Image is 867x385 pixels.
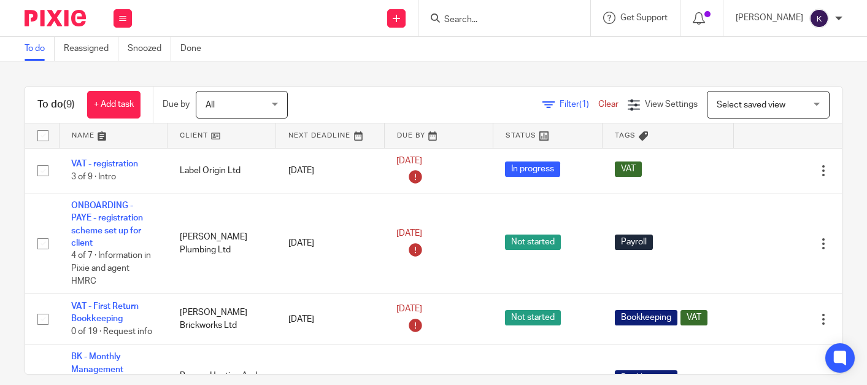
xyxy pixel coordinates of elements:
td: [DATE] [276,148,385,193]
span: 4 of 7 · Information in Pixie and agent HMRC [71,252,151,286]
span: Not started [505,310,561,325]
span: [DATE] [396,230,422,238]
span: Tags [615,132,636,139]
p: Due by [163,98,190,111]
span: (9) [63,99,75,109]
td: [PERSON_NAME] Plumbing Ltd [168,193,276,294]
td: [DATE] [276,294,385,344]
a: To do [25,37,55,61]
span: All [206,101,215,109]
span: In progress [505,161,560,177]
a: Done [180,37,210,61]
span: VAT [615,161,642,177]
span: Select saved view [717,101,785,109]
span: 0 of 19 · Request info [71,327,152,336]
span: Filter [560,100,598,109]
a: Reassigned [64,37,118,61]
span: [DATE] [396,305,422,314]
span: 3 of 9 · Intro [71,173,116,181]
p: [PERSON_NAME] [736,12,803,24]
a: VAT - registration [71,160,138,168]
span: VAT [680,310,707,325]
span: Get Support [620,14,668,22]
td: [DATE] [276,193,385,294]
span: View Settings [645,100,698,109]
a: VAT - First Return Bookkeeping [71,302,139,323]
td: Label Origin Ltd [168,148,276,193]
h1: To do [37,98,75,111]
span: (1) [579,100,589,109]
img: svg%3E [809,9,829,28]
a: Snoozed [128,37,171,61]
input: Search [443,15,553,26]
span: [DATE] [396,157,422,165]
span: Payroll [615,235,653,250]
a: ONBOARDING - PAYE - registration scheme set up for client [71,201,143,247]
a: Clear [598,100,618,109]
span: Bookkeeping [615,310,677,325]
td: [PERSON_NAME] Brickworks Ltd [168,294,276,344]
span: Not started [505,235,561,250]
a: + Add task [87,91,141,119]
img: Pixie [25,10,86,26]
